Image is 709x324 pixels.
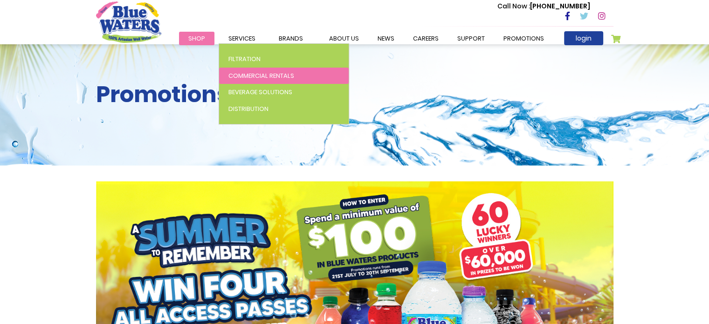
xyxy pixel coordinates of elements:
span: Commercial Rentals [228,71,294,80]
span: Shop [188,34,205,43]
span: Beverage Solutions [228,88,292,97]
span: Filtration [228,55,261,63]
a: store logo [96,1,161,42]
span: Call Now : [497,1,530,11]
a: support [448,32,494,45]
a: login [564,31,603,45]
a: about us [320,32,368,45]
h2: Promotions [96,81,613,108]
a: careers [404,32,448,45]
span: Distribution [228,104,268,113]
p: [PHONE_NUMBER] [497,1,590,11]
span: Services [228,34,255,43]
span: Brands [279,34,303,43]
a: Promotions [494,32,553,45]
a: News [368,32,404,45]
